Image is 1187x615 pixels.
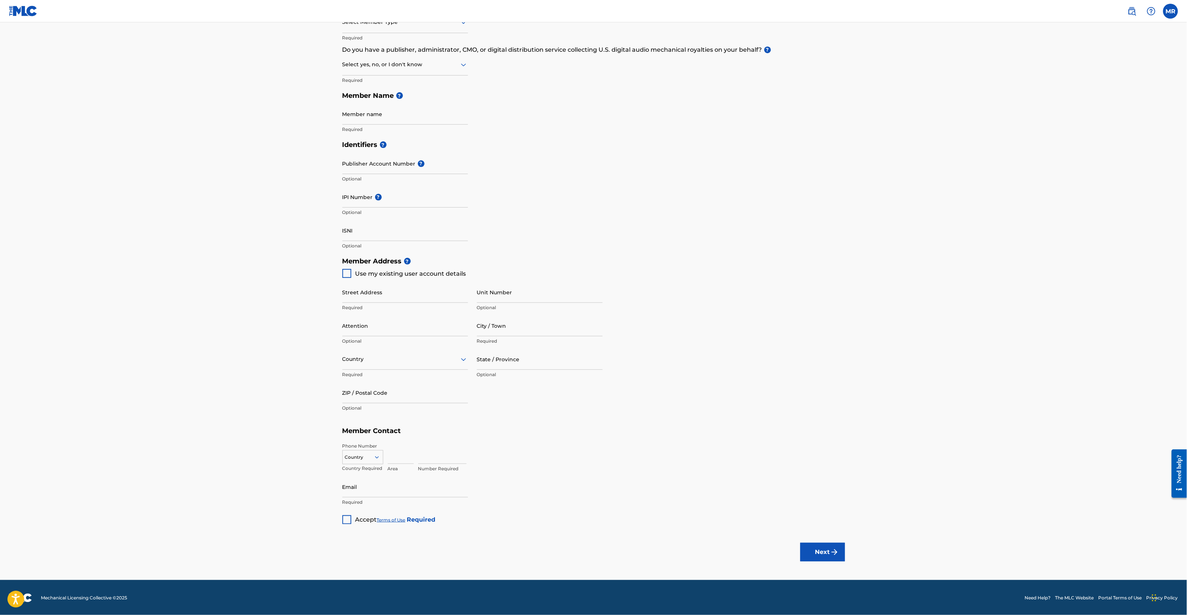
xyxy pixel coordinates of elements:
img: help [1147,7,1156,16]
img: search [1128,7,1136,16]
span: ? [418,160,425,167]
p: Required [477,338,603,345]
a: The MLC Website [1055,595,1094,601]
p: Required [342,304,468,311]
div: Widżet czatu [1150,579,1187,615]
strong: Required [407,516,436,523]
p: Country Required [342,465,383,472]
span: Mechanical Licensing Collective © 2025 [41,595,127,601]
img: f7272a7cc735f4ea7f67.svg [830,548,839,557]
p: Optional [342,209,468,216]
p: Optional [342,243,468,249]
span: ? [396,92,403,99]
p: Required [342,77,468,84]
span: ? [375,194,382,201]
p: Required [342,35,468,41]
p: Number Required [418,465,467,472]
span: ? [380,141,387,148]
span: Accept [355,516,377,523]
a: Portal Terms of Use [1099,595,1142,601]
p: Required [342,499,468,506]
div: Help [1144,4,1159,19]
p: Do you have a publisher, administrator, CMO, or digital distribution service collecting U.S. digi... [342,45,845,54]
a: Terms of Use [377,517,406,523]
img: logo [9,593,32,602]
h5: Identifiers [342,137,845,153]
a: Privacy Policy [1146,595,1178,601]
iframe: Resource Center [1166,444,1187,504]
img: MLC Logo [9,6,38,16]
h5: Member Contact [342,423,845,439]
a: Public Search [1125,4,1139,19]
span: Use my existing user account details [355,270,466,277]
h5: Member Address [342,253,845,269]
div: Przeciągnij [1152,587,1157,609]
button: Next [800,543,845,561]
p: Required [342,371,468,378]
iframe: Chat Widget [1150,579,1187,615]
h5: Member Name [342,88,845,104]
span: ? [404,258,411,265]
p: Optional [342,338,468,345]
p: Optional [342,405,468,411]
p: Optional [342,176,468,182]
p: Area [388,465,414,472]
p: Optional [477,304,603,311]
a: Need Help? [1025,595,1051,601]
p: Optional [477,371,603,378]
p: Required [342,126,468,133]
div: User Menu [1163,4,1178,19]
span: ? [764,47,771,53]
